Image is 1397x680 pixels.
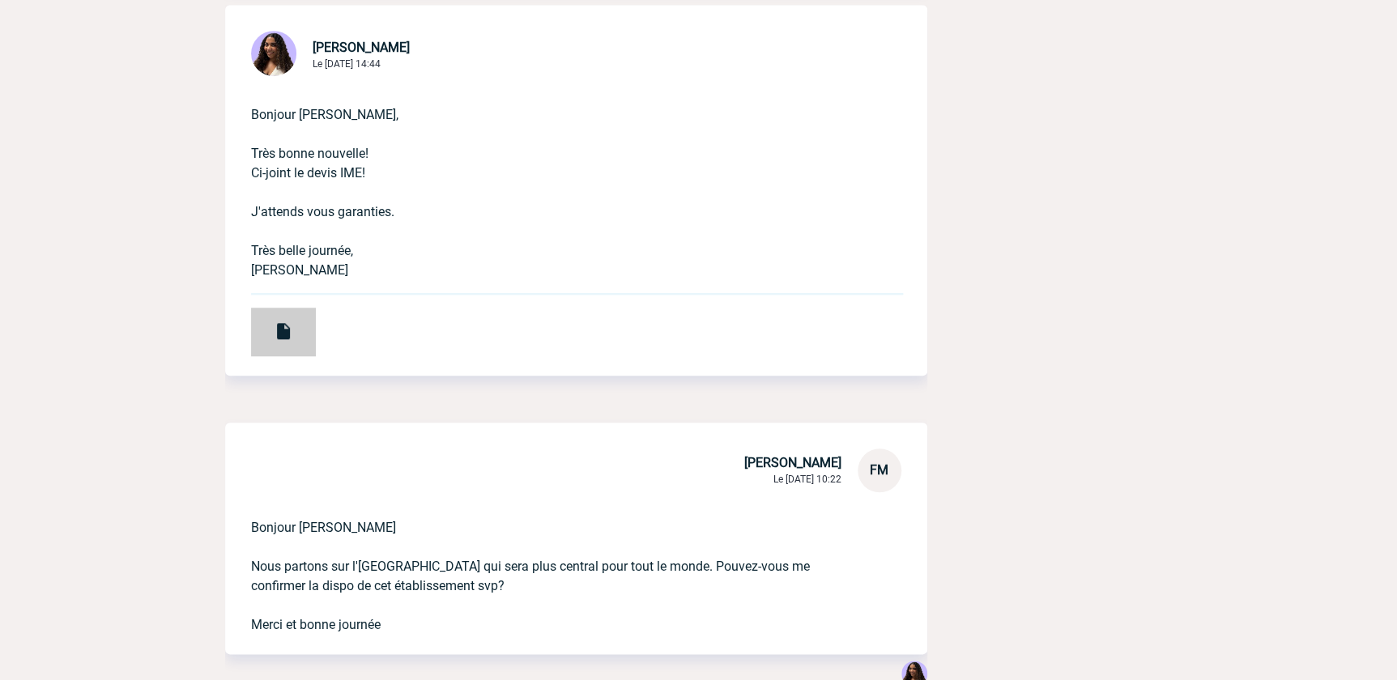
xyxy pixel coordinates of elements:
span: FM [870,462,888,478]
a: Devis PRO452485 ABEILLE IARD & SANTE.pdf [225,317,316,332]
p: Bonjour [PERSON_NAME] Nous partons sur l'[GEOGRAPHIC_DATA] qui sera plus central pour tout le mon... [251,492,856,635]
span: [PERSON_NAME] [313,40,410,55]
span: Le [DATE] 14:44 [313,58,381,70]
img: 131234-0.jpg [251,31,296,76]
p: Bonjour [PERSON_NAME], Très bonne nouvelle! Ci-joint le devis IME! J'attends vous garanties. Très... [251,79,856,280]
span: [PERSON_NAME] [744,455,841,470]
span: Le [DATE] 10:22 [773,474,841,485]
